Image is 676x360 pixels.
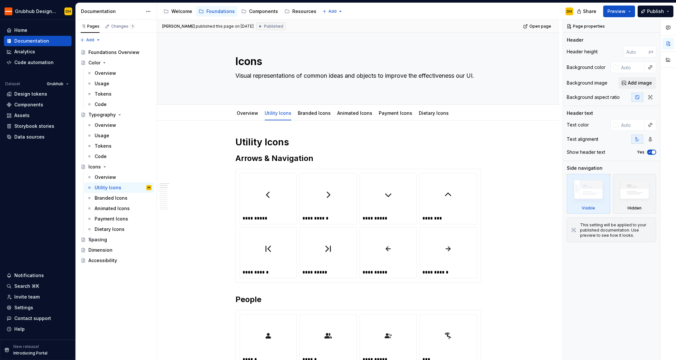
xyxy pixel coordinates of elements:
[66,9,71,14] div: DH
[196,6,237,17] a: Foundations
[574,6,601,17] button: Share
[14,48,35,55] div: Analytics
[14,59,54,66] div: Code automation
[88,257,117,264] div: Accessibility
[14,283,39,289] div: Search ⌘K
[14,91,47,97] div: Design tokens
[567,80,607,86] div: Background image
[618,61,645,73] input: Auto
[95,195,127,201] div: Branded Icons
[14,272,44,279] div: Notifications
[265,110,291,116] a: Utility Icons
[237,110,258,116] a: Overview
[78,255,154,266] a: Accessibility
[14,101,43,108] div: Components
[567,149,605,155] div: Show header text
[95,216,128,222] div: Payment Icons
[567,122,589,128] div: Text color
[78,110,154,120] a: Typography
[5,81,20,87] div: Dataset
[234,54,480,69] textarea: Icons
[234,71,480,89] textarea: Visual representations of common ideas and objects to improve the effectiveness our UI.
[88,236,107,243] div: Spacing
[521,22,554,31] a: Open page
[647,8,664,15] span: Publish
[419,110,449,116] a: Dietary Icons
[4,313,72,324] button: Contact support
[567,174,610,214] div: Visible
[4,292,72,302] a: Invite team
[196,24,254,29] div: published this page on [DATE]
[235,294,481,305] h2: People
[95,122,116,128] div: Overview
[638,6,673,17] button: Publish
[78,35,102,45] button: Add
[239,6,281,17] a: Components
[95,70,116,76] div: Overview
[292,8,316,15] div: Resources
[567,37,583,43] div: Header
[298,110,331,116] a: Branded Icons
[84,78,154,89] a: Usage
[161,6,195,17] a: Welcome
[234,106,261,120] div: Overview
[628,206,642,211] div: Hidden
[567,9,572,14] div: DH
[603,6,635,17] button: Preview
[567,136,598,142] div: Text alignment
[162,24,195,29] span: [PERSON_NAME]
[14,315,51,322] div: Contact support
[583,8,596,15] span: Share
[84,68,154,78] a: Overview
[4,36,72,46] a: Documentation
[4,25,72,35] a: Home
[84,130,154,141] a: Usage
[567,165,603,171] div: Side navigation
[88,164,101,170] div: Icons
[161,5,319,18] div: Page tree
[88,49,139,56] div: Foundations Overview
[14,326,25,332] div: Help
[84,193,154,203] a: Branded Icons
[84,203,154,214] a: Animated Icons
[206,8,235,15] div: Foundations
[337,110,372,116] a: Animated Icons
[580,222,652,238] div: This setting will be applied to your published documentation. Use preview to see how it looks.
[95,91,112,97] div: Tokens
[111,24,135,29] div: Changes
[4,110,72,121] a: Assets
[84,99,154,110] a: Code
[567,94,620,100] div: Background aspect ratio
[84,89,154,99] a: Tokens
[1,4,74,18] button: Grubhub Design SystemDH
[264,24,283,29] span: Published
[78,234,154,245] a: Spacing
[4,281,72,291] button: Search ⌘K
[78,162,154,172] a: Icons
[171,8,192,15] div: Welcome
[320,7,345,16] button: Add
[618,119,645,131] input: Auto
[84,141,154,151] a: Tokens
[416,106,451,120] div: Dietary Icons
[95,153,107,160] div: Code
[282,6,319,17] a: Resources
[47,81,63,87] span: Grubhub
[637,150,644,155] label: Yes
[81,8,142,15] div: Documentation
[13,344,39,349] p: New release!
[44,79,72,88] button: Grubhub
[15,8,57,15] div: Grubhub Design System
[84,172,154,182] a: Overview
[249,8,278,15] div: Components
[95,132,109,139] div: Usage
[4,47,72,57] a: Analytics
[81,24,99,29] div: Pages
[84,120,154,130] a: Overview
[5,7,12,15] img: 4e8d6f31-f5cf-47b4-89aa-e4dec1dc0822.png
[95,101,107,108] div: Code
[148,184,150,191] div: DH
[84,151,154,162] a: Code
[14,134,45,140] div: Data sources
[13,351,47,356] p: Introducing Portal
